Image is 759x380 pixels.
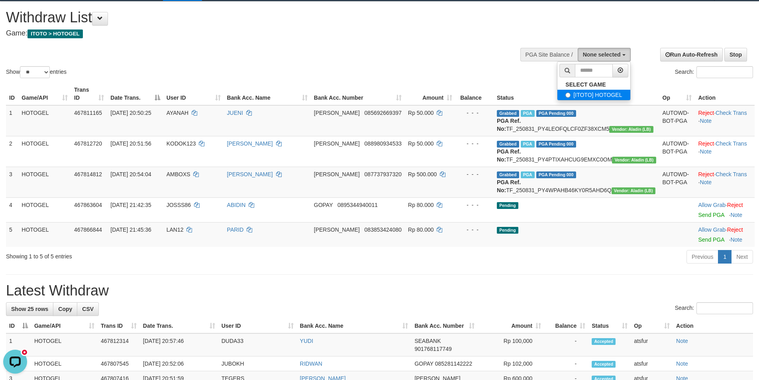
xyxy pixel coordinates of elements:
[6,167,18,197] td: 3
[314,110,360,116] span: [PERSON_NAME]
[6,10,498,26] h1: Withdraw List
[695,222,755,247] td: ·
[167,226,184,233] span: LAN12
[110,140,151,147] span: [DATE] 20:51:56
[408,110,434,116] span: Rp 50.000
[497,110,519,117] span: Grabbed
[497,202,518,209] span: Pending
[716,171,747,177] a: Check Trans
[698,171,714,177] a: Reject
[698,236,724,243] a: Send PGA
[497,118,521,132] b: PGA Ref. No:
[300,360,322,367] a: RIDWAN
[695,83,755,105] th: Action
[696,66,753,78] input: Search:
[718,250,732,264] a: 1
[731,250,753,264] a: Next
[673,319,753,333] th: Action
[459,170,490,178] div: - - -
[698,202,725,208] a: Allow Grab
[140,333,218,356] td: [DATE] 20:57:46
[6,302,53,316] a: Show 25 rows
[227,202,246,208] a: ABIDIN
[592,338,616,345] span: Accepted
[18,167,71,197] td: HOTOGEL
[727,226,743,233] a: Reject
[695,105,755,136] td: · ·
[698,110,714,116] a: Reject
[365,140,402,147] span: Copy 088980934533 to clipboard
[497,227,518,234] span: Pending
[459,109,490,117] div: - - -
[82,306,94,312] span: CSV
[6,105,18,136] td: 1
[478,333,544,356] td: Rp 100,000
[497,141,519,148] span: Grabbed
[58,306,72,312] span: Copy
[365,226,402,233] span: Copy 083853424080 to clipboard
[659,136,695,167] td: AUTOWD-BOT-PGA
[459,201,490,209] div: - - -
[6,283,753,299] h1: Latest Withdraw
[167,171,190,177] span: AMBOXS
[365,110,402,116] span: Copy 085692669397 to clipboard
[18,136,71,167] td: HOTOGEL
[53,302,77,316] a: Copy
[544,356,588,371] td: -
[544,319,588,333] th: Balance: activate to sort column ascending
[494,136,659,167] td: TF_250831_PY4PTIXAHCUG9EMXC0OM
[698,202,727,208] span: ·
[6,66,67,78] label: Show entries
[337,202,378,208] span: Copy 0895344940011 to clipboard
[98,333,140,356] td: 467812314
[408,140,434,147] span: Rp 50.000
[6,83,18,105] th: ID
[31,333,98,356] td: HOTOGEL
[6,249,310,260] div: Showing 1 to 5 of 5 entries
[578,48,631,61] button: None selected
[18,105,71,136] td: HOTOGEL
[314,171,360,177] span: [PERSON_NAME]
[612,157,656,163] span: Vendor URL: https://dashboard.q2checkout.com/secure
[167,140,196,147] span: KODOK123
[536,141,576,148] span: PGA Pending
[536,171,576,178] span: PGA Pending
[730,212,742,218] a: Note
[698,226,725,233] a: Allow Grab
[74,140,102,147] span: 467812720
[224,83,311,105] th: Bank Acc. Name: activate to sort column ascending
[631,319,673,333] th: Op: activate to sort column ascending
[730,236,742,243] a: Note
[592,361,616,368] span: Accepted
[660,48,723,61] a: Run Auto-Refresh
[520,48,578,61] div: PGA Site Balance /
[494,83,659,105] th: Status
[521,141,535,148] span: Marked by atsfur
[6,319,31,333] th: ID: activate to sort column descending
[675,66,753,78] label: Search:
[686,250,718,264] a: Previous
[6,197,18,222] td: 4
[659,167,695,197] td: AUTOWD-BOT-PGA
[365,171,402,177] span: Copy 087737937320 to clipboard
[459,140,490,148] div: - - -
[227,226,244,233] a: PARID
[74,202,102,208] span: 467863604
[521,110,535,117] span: Marked by atsfur
[110,110,151,116] span: [DATE] 20:50:25
[110,202,151,208] span: [DATE] 21:42:35
[695,197,755,222] td: ·
[536,110,576,117] span: PGA Pending
[405,83,455,105] th: Amount: activate to sort column ascending
[497,148,521,163] b: PGA Ref. No:
[218,333,297,356] td: DUDA33
[6,222,18,247] td: 5
[700,148,712,155] a: Note
[140,319,218,333] th: Date Trans.: activate to sort column ascending
[167,110,189,116] span: AYANAH
[20,66,50,78] select: Showentries
[11,306,48,312] span: Show 25 rows
[700,118,712,124] a: Note
[497,179,521,193] b: PGA Ref. No:
[314,140,360,147] span: [PERSON_NAME]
